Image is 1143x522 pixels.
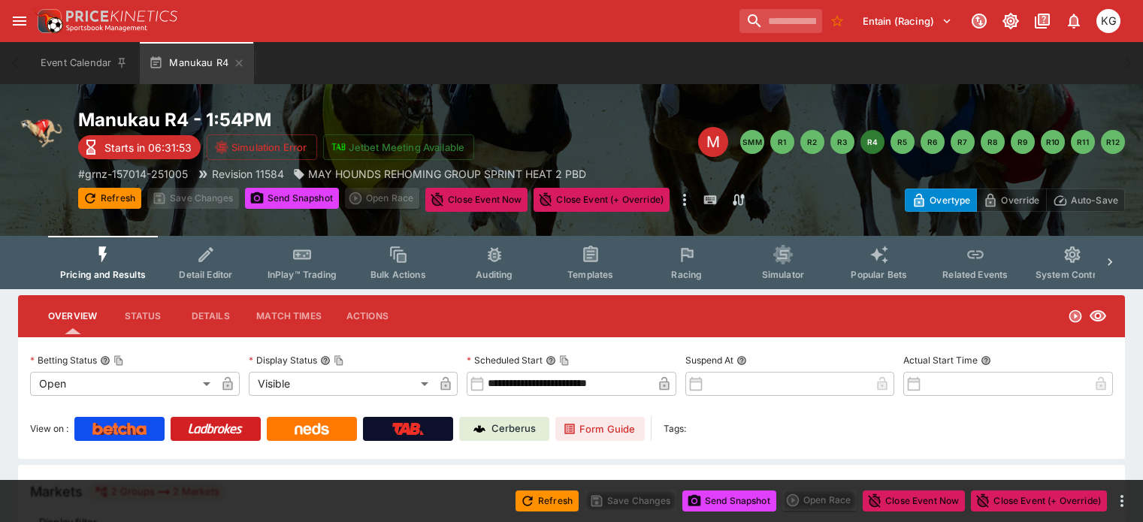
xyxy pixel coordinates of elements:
span: Related Events [942,269,1008,280]
button: Close Event (+ Override) [971,490,1107,511]
p: Auto-Save [1071,192,1118,208]
span: Bulk Actions [370,269,426,280]
p: Display Status [249,354,317,367]
button: SMM [740,130,764,154]
button: R11 [1071,130,1095,154]
button: R8 [981,130,1005,154]
button: Scheduled StartCopy To Clipboard [546,355,556,366]
p: Suspend At [685,354,733,367]
img: TabNZ [392,423,424,435]
button: No Bookmarks [825,9,849,33]
button: Connected to PK [966,8,993,35]
a: Cerberus [459,417,549,441]
button: Close Event Now [863,490,965,511]
a: Form Guide [555,417,645,441]
button: R10 [1041,130,1065,154]
p: Actual Start Time [903,354,978,367]
span: Simulator [762,269,804,280]
div: split button [782,490,857,511]
button: Status [109,298,177,334]
button: more [1113,492,1131,510]
img: Neds [295,423,328,435]
img: jetbet-logo.svg [331,140,346,155]
div: Visible [249,372,434,396]
button: Details [177,298,244,334]
button: Overtype [905,189,977,212]
button: Toggle light/dark mode [997,8,1024,35]
button: Documentation [1029,8,1056,35]
button: R7 [951,130,975,154]
span: InPlay™ Trading [268,269,337,280]
button: Auto-Save [1046,189,1125,212]
label: Tags: [664,417,686,441]
img: Cerberus [473,423,485,435]
button: R5 [891,130,915,154]
button: Display StatusCopy To Clipboard [320,355,331,366]
span: Racing [671,269,702,280]
button: Simulation Error [207,134,317,160]
button: Override [976,189,1046,212]
div: Event type filters [48,236,1095,289]
button: R4 [860,130,884,154]
p: Cerberus [491,421,536,436]
img: Ladbrokes [188,423,243,435]
div: Start From [905,189,1125,212]
span: Auditing [476,269,513,280]
p: MAY HOUNDS REHOMING GROUP SPRINT HEAT 2 PBD [308,166,586,182]
img: Sportsbook Management [66,25,147,32]
button: Refresh [78,188,141,209]
h2: Copy To Clipboard [78,108,689,131]
button: Overview [36,298,109,334]
input: search [739,9,822,33]
img: PriceKinetics [66,11,177,22]
button: Suspend At [736,355,747,366]
span: Popular Bets [851,269,907,280]
label: View on : [30,417,68,441]
div: Open [30,372,216,396]
button: Send Snapshot [245,188,339,209]
p: Scheduled Start [467,354,543,367]
button: R6 [921,130,945,154]
button: Copy To Clipboard [559,355,570,366]
button: Kevin Gutschlag [1092,5,1125,38]
button: R1 [770,130,794,154]
button: Jetbet Meeting Available [323,134,475,160]
p: Revision 11584 [212,166,284,182]
span: Pricing and Results [60,269,146,280]
button: Select Tenant [854,9,961,33]
button: Refresh [516,490,579,511]
div: MAY HOUNDS REHOMING GROUP SPRINT HEAT 2 PBD [293,166,586,182]
button: Send Snapshot [682,490,776,511]
p: Override [1001,192,1039,208]
div: Kevin Gutschlag [1096,9,1120,33]
p: Copy To Clipboard [78,166,188,182]
span: System Controls [1036,269,1109,280]
button: Notifications [1060,8,1087,35]
button: R3 [830,130,854,154]
div: split button [345,188,419,209]
button: Close Event (+ Override) [534,188,670,212]
button: R12 [1101,130,1125,154]
button: Match Times [244,298,334,334]
button: more [676,188,694,212]
span: Detail Editor [179,269,232,280]
svg: Open [1068,309,1083,324]
button: Copy To Clipboard [334,355,344,366]
p: Starts in 06:31:53 [104,140,192,155]
button: Betting StatusCopy To Clipboard [100,355,110,366]
div: Edit Meeting [698,127,728,157]
svg: Visible [1089,307,1107,325]
button: Copy To Clipboard [113,355,124,366]
button: Actions [334,298,401,334]
img: Betcha [92,423,147,435]
button: open drawer [6,8,33,35]
img: greyhound_racing.png [18,108,66,156]
p: Overtype [930,192,970,208]
button: R9 [1011,130,1035,154]
button: Event Calendar [32,42,137,84]
p: Betting Status [30,354,97,367]
button: Manukau R4 [140,42,254,84]
button: Actual Start Time [981,355,991,366]
span: Templates [567,269,613,280]
button: R2 [800,130,824,154]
